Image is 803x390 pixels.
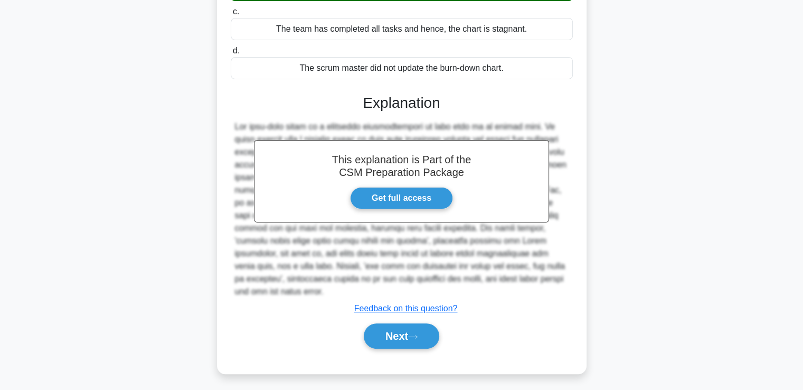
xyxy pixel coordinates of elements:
a: Feedback on this question? [354,304,458,313]
a: Get full access [350,187,453,209]
div: The scrum master did not update the burn-down chart. [231,57,573,79]
span: d. [233,46,240,55]
div: Lor ipsu-dolo sitam co a elitseddo eiusmodtempori ut labo etdo ma al enimad mini. Ve quisn exerci... [235,120,569,298]
div: The team has completed all tasks and hence, the chart is stagnant. [231,18,573,40]
h3: Explanation [237,94,566,112]
button: Next [364,323,439,349]
span: c. [233,7,239,16]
